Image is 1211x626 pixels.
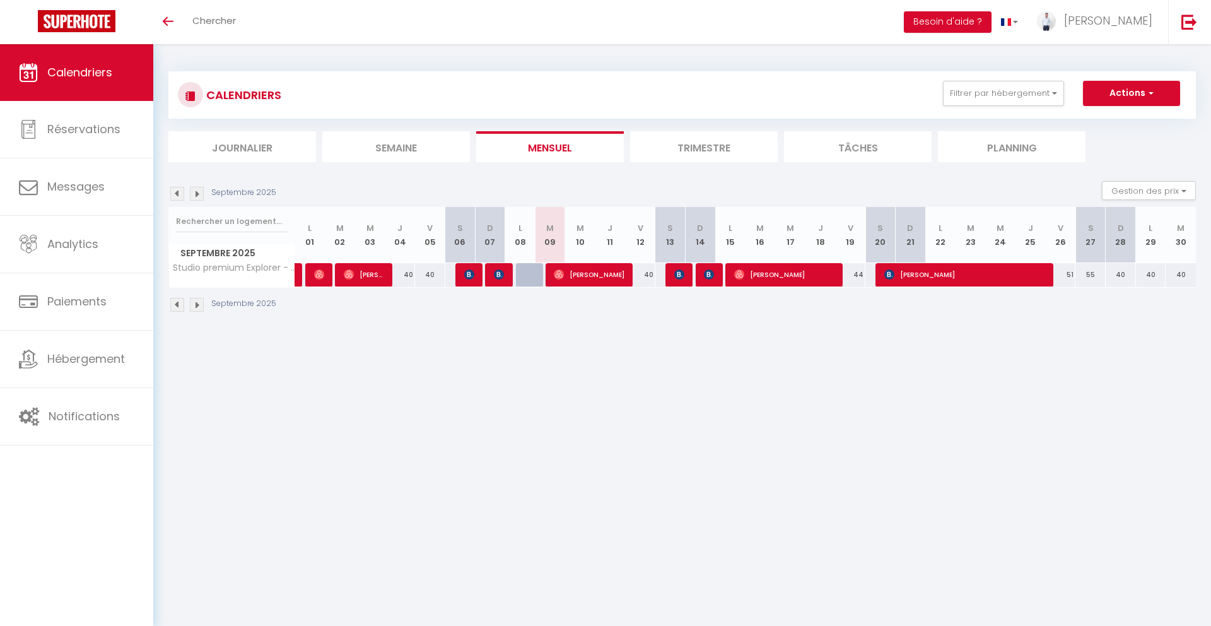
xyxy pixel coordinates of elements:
[336,222,344,234] abbr: M
[625,263,655,286] div: 40
[967,222,974,234] abbr: M
[630,131,778,162] li: Trimestre
[956,207,986,263] th: 23
[49,408,120,424] span: Notifications
[476,131,624,162] li: Mensuel
[697,222,703,234] abbr: D
[457,222,463,234] abbr: S
[1102,181,1196,200] button: Gestion des prix
[625,207,655,263] th: 12
[325,207,355,263] th: 02
[655,207,686,263] th: 13
[1166,207,1196,263] th: 30
[355,207,385,263] th: 03
[1028,222,1033,234] abbr: J
[47,351,125,367] span: Hébergement
[939,222,942,234] abbr: L
[986,207,1016,263] th: 24
[805,207,836,263] th: 18
[344,263,384,286] span: [PERSON_NAME]
[546,222,554,234] abbr: M
[427,222,433,234] abbr: V
[475,207,505,263] th: 07
[595,207,626,263] th: 11
[397,222,402,234] abbr: J
[295,263,301,287] a: [PERSON_NAME]
[385,207,415,263] th: 04
[554,263,624,286] span: [PERSON_NAME]
[385,263,415,286] div: 40
[818,222,823,234] abbr: J
[47,236,98,252] span: Analytics
[169,244,295,263] span: Septembre 2025
[1064,13,1152,28] span: [PERSON_NAME]
[176,210,288,233] input: Rechercher un logement...
[308,222,312,234] abbr: L
[518,222,522,234] abbr: L
[168,131,316,162] li: Journalier
[487,222,493,234] abbr: D
[835,263,865,286] div: 44
[211,187,276,199] p: Septembre 2025
[943,81,1064,106] button: Filtrer par hébergement
[835,207,865,263] th: 19
[464,263,474,286] span: [PERSON_NAME]
[47,121,120,137] span: Réservations
[607,222,612,234] abbr: J
[295,207,325,263] th: 01
[1166,263,1196,286] div: 40
[1136,207,1166,263] th: 29
[1136,263,1166,286] div: 40
[1075,207,1106,263] th: 27
[1181,14,1197,30] img: logout
[415,263,445,286] div: 40
[322,131,470,162] li: Semaine
[314,263,324,286] span: [PERSON_NAME]
[1037,11,1056,31] img: ...
[667,222,673,234] abbr: S
[565,207,595,263] th: 10
[925,207,956,263] th: 22
[848,222,853,234] abbr: V
[734,263,835,286] span: [PERSON_NAME]
[877,222,883,234] abbr: S
[1046,263,1076,286] div: 51
[896,207,926,263] th: 21
[775,207,805,263] th: 17
[576,222,584,234] abbr: M
[728,222,732,234] abbr: L
[638,222,643,234] abbr: V
[1083,81,1180,106] button: Actions
[47,179,105,194] span: Messages
[787,222,794,234] abbr: M
[938,131,1085,162] li: Planning
[47,64,112,80] span: Calendriers
[704,263,714,286] span: [PERSON_NAME]
[1149,222,1152,234] abbr: L
[997,222,1004,234] abbr: M
[685,207,715,263] th: 14
[494,263,504,286] span: [PERSON_NAME]
[445,207,476,263] th: 06
[746,207,776,263] th: 16
[784,131,932,162] li: Tâches
[1118,222,1124,234] abbr: D
[884,263,1046,286] span: [PERSON_NAME]
[865,207,896,263] th: 20
[192,14,236,27] span: Chercher
[211,298,276,310] p: Septembre 2025
[38,10,115,32] img: Super Booking
[1058,222,1063,234] abbr: V
[904,11,992,33] button: Besoin d'aide ?
[756,222,764,234] abbr: M
[366,222,374,234] abbr: M
[415,207,445,263] th: 05
[1177,222,1185,234] abbr: M
[1088,222,1094,234] abbr: S
[1046,207,1076,263] th: 26
[907,222,913,234] abbr: D
[505,207,535,263] th: 08
[203,81,281,109] h3: CALENDRIERS
[1106,207,1136,263] th: 28
[1075,263,1106,286] div: 55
